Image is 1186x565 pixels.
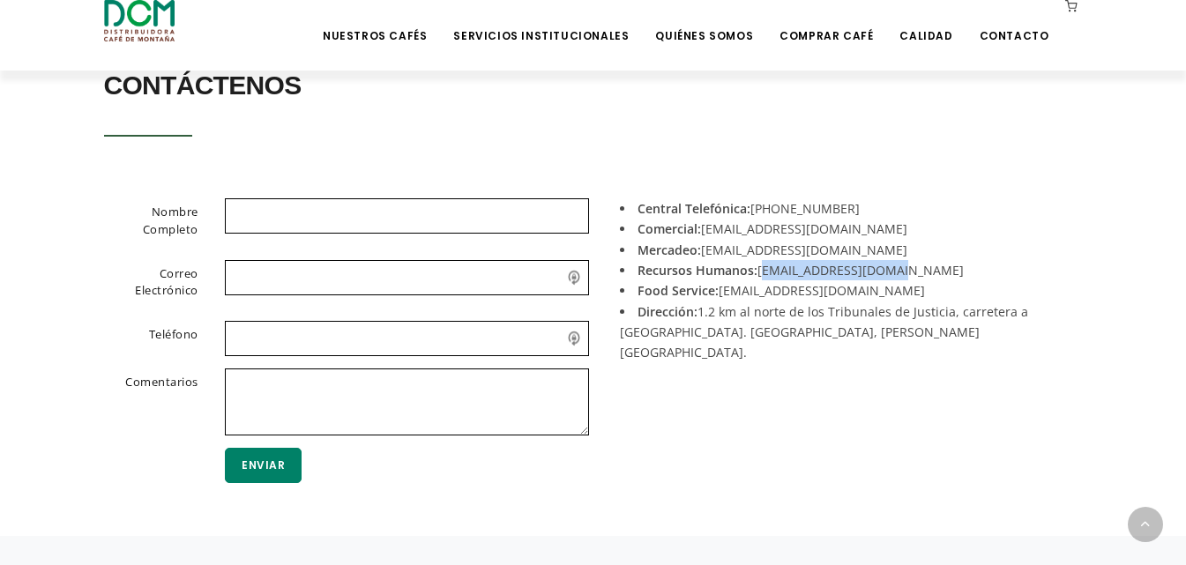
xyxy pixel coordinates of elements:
a: Comprar Café [769,2,884,43]
li: [EMAIL_ADDRESS][DOMAIN_NAME] [620,260,1070,280]
li: 1.2 km al norte de los Tribunales de Justicia, carretera a [GEOGRAPHIC_DATA]. [GEOGRAPHIC_DATA], ... [620,301,1070,363]
li: [EMAIL_ADDRESS][DOMAIN_NAME] [620,240,1070,260]
a: Calidad [889,2,963,43]
strong: Central Telefónica: [638,200,750,217]
strong: Dirección: [638,303,697,320]
li: [PHONE_NUMBER] [620,198,1070,219]
a: Nuestros Cafés [312,2,437,43]
strong: Recursos Humanos: [638,262,757,279]
button: Enviar [225,448,302,483]
strong: Mercadeo: [638,242,701,258]
label: Comentarios [82,368,213,432]
a: Quiénes Somos [645,2,764,43]
strong: Comercial: [638,220,701,237]
li: [EMAIL_ADDRESS][DOMAIN_NAME] [620,280,1070,301]
h2: Contáctenos [104,61,1083,110]
li: [EMAIL_ADDRESS][DOMAIN_NAME] [620,219,1070,239]
a: Contacto [969,2,1060,43]
label: Teléfono [82,321,213,353]
label: Correo Electrónico [82,260,213,306]
label: Nombre Completo [82,198,213,244]
strong: Food Service: [638,282,719,299]
a: Servicios Institucionales [443,2,639,43]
